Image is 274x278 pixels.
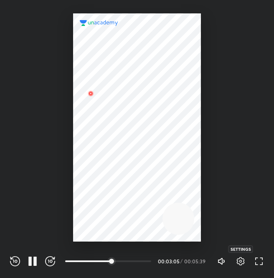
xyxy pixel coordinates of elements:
[158,259,179,264] div: 00:03:05
[228,245,253,253] div: Settings
[80,20,118,26] img: logo.2a7e12a2.svg
[184,259,207,264] div: 00:05:39
[86,88,96,98] img: wMgqJGBwKWe8AAAAABJRU5ErkJggg==
[180,259,183,264] div: /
